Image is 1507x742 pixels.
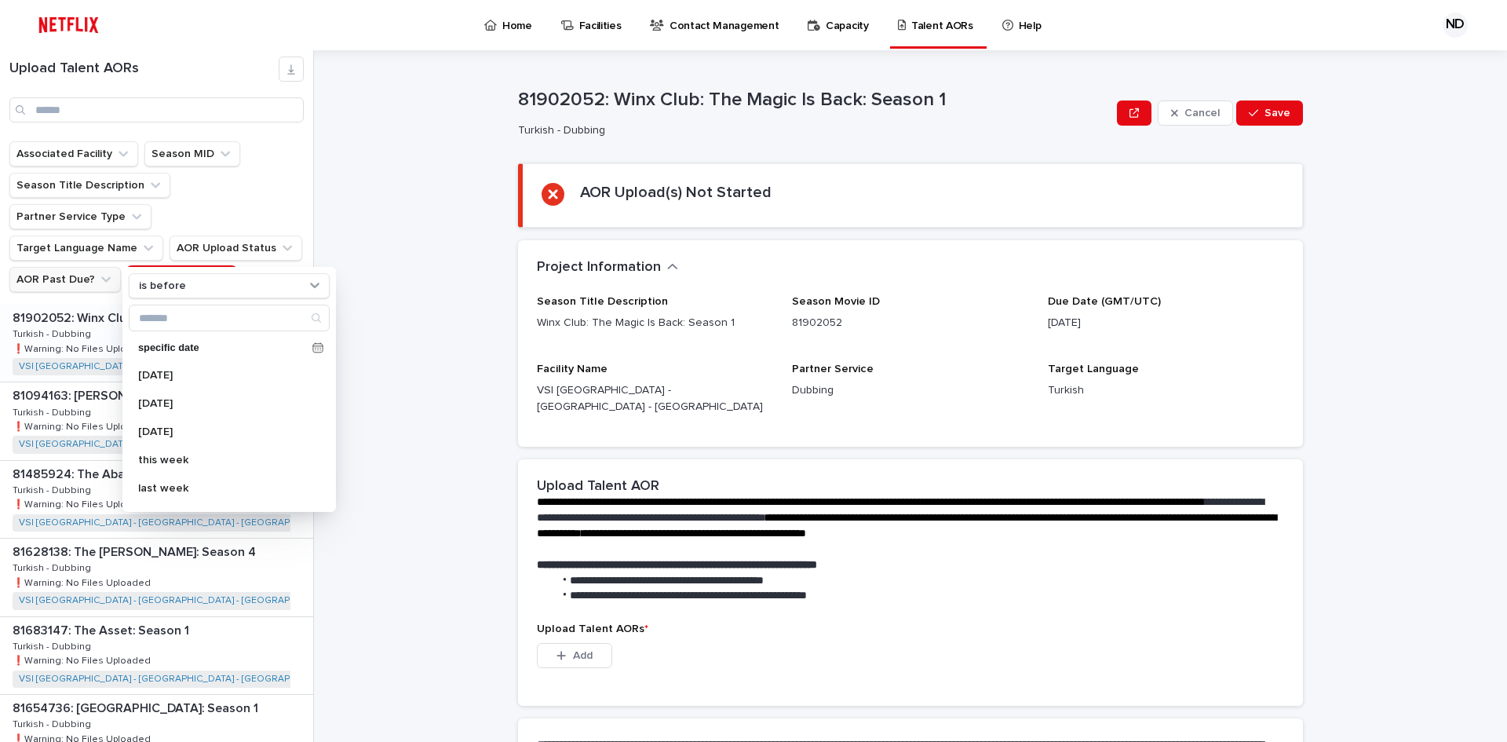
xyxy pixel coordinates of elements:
[13,638,94,652] p: Turkish - Dubbing
[129,305,330,331] div: Search
[13,386,174,404] p: 81094163: [PERSON_NAME]
[31,9,106,41] img: ifQbXi3ZQGMSEF7WDB7W
[537,623,648,634] span: Upload Talent AORs
[1158,101,1233,126] button: Cancel
[13,560,94,574] p: Turkish - Dubbing
[139,280,186,293] p: is before
[9,97,304,122] input: Search
[1264,108,1290,119] span: Save
[13,542,259,560] p: 81628138: The [PERSON_NAME]: Season 4
[13,652,154,667] p: ❗️Warning: No Files Uploaded
[13,341,154,355] p: ❗️Warning: No Files Uploaded
[537,259,661,276] h2: Project Information
[9,204,151,229] button: Partner Service Type
[19,439,337,450] a: VSI [GEOGRAPHIC_DATA] - [GEOGRAPHIC_DATA] - [GEOGRAPHIC_DATA]
[138,455,305,466] p: this week
[1443,13,1468,38] div: ND
[138,370,305,381] p: [DATE]
[537,364,608,375] span: Facility Name
[130,305,329,331] input: Search
[13,716,94,730] p: Turkish - Dubbing
[138,483,305,494] p: last week
[13,419,154,433] p: ❗️Warning: No Files Uploaded
[537,315,773,331] p: Winx Club: The Magic Is Back: Season 1
[19,595,337,606] a: VSI [GEOGRAPHIC_DATA] - [GEOGRAPHIC_DATA] - [GEOGRAPHIC_DATA]
[13,464,221,482] p: 81485924: The Abandons: Season 1
[1048,382,1284,399] p: Turkish
[1048,315,1284,331] p: [DATE]
[19,517,337,528] a: VSI [GEOGRAPHIC_DATA] - [GEOGRAPHIC_DATA] - [GEOGRAPHIC_DATA]
[19,674,337,685] a: VSI [GEOGRAPHIC_DATA] - [GEOGRAPHIC_DATA] - [GEOGRAPHIC_DATA]
[9,267,121,292] button: AOR Past Due?
[537,478,659,495] h2: Upload Talent AOR
[518,89,1111,111] p: 81902052: Winx Club: The Magic Is Back: Season 1
[13,496,154,510] p: ❗️Warning: No Files Uploaded
[1048,296,1161,307] span: Due Date (GMT/UTC)
[13,698,261,716] p: 81654736: [GEOGRAPHIC_DATA]: Season 1
[792,364,874,375] span: Partner Service
[537,643,612,668] button: Add
[144,141,240,166] button: Season MID
[9,60,279,78] h1: Upload Talent AORs
[573,650,593,661] span: Add
[792,382,1028,399] p: Dubbing
[792,315,1028,331] p: 81902052
[1048,364,1139,375] span: Target Language
[537,382,773,415] p: VSI [GEOGRAPHIC_DATA] - [GEOGRAPHIC_DATA] - [GEOGRAPHIC_DATA]
[129,336,330,360] div: specific date
[13,404,94,419] p: Turkish - Dubbing
[138,398,305,409] p: [DATE]
[9,141,138,166] button: Associated Facility
[170,236,302,261] button: AOR Upload Status
[518,124,1104,137] p: Turkish - Dubbing
[13,482,94,496] p: Turkish - Dubbing
[9,236,163,261] button: Target Language Name
[13,620,192,638] p: 81683147: The Asset: Season 1
[580,183,772,202] h2: AOR Upload(s) Not Started
[1236,101,1303,126] button: Save
[537,259,678,276] button: Project Information
[138,343,306,353] p: specific date
[13,326,94,340] p: Turkish - Dubbing
[537,296,668,307] span: Season Title Description
[792,296,880,307] span: Season Movie ID
[13,308,301,326] p: 81902052: Winx Club: The Magic Is Back: Season 1
[138,426,305,437] p: [DATE]
[19,361,337,372] a: VSI [GEOGRAPHIC_DATA] - [GEOGRAPHIC_DATA] - [GEOGRAPHIC_DATA]
[13,575,154,589] p: ❗️Warning: No Files Uploaded
[1184,108,1220,119] span: Cancel
[9,173,170,198] button: Season Title Description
